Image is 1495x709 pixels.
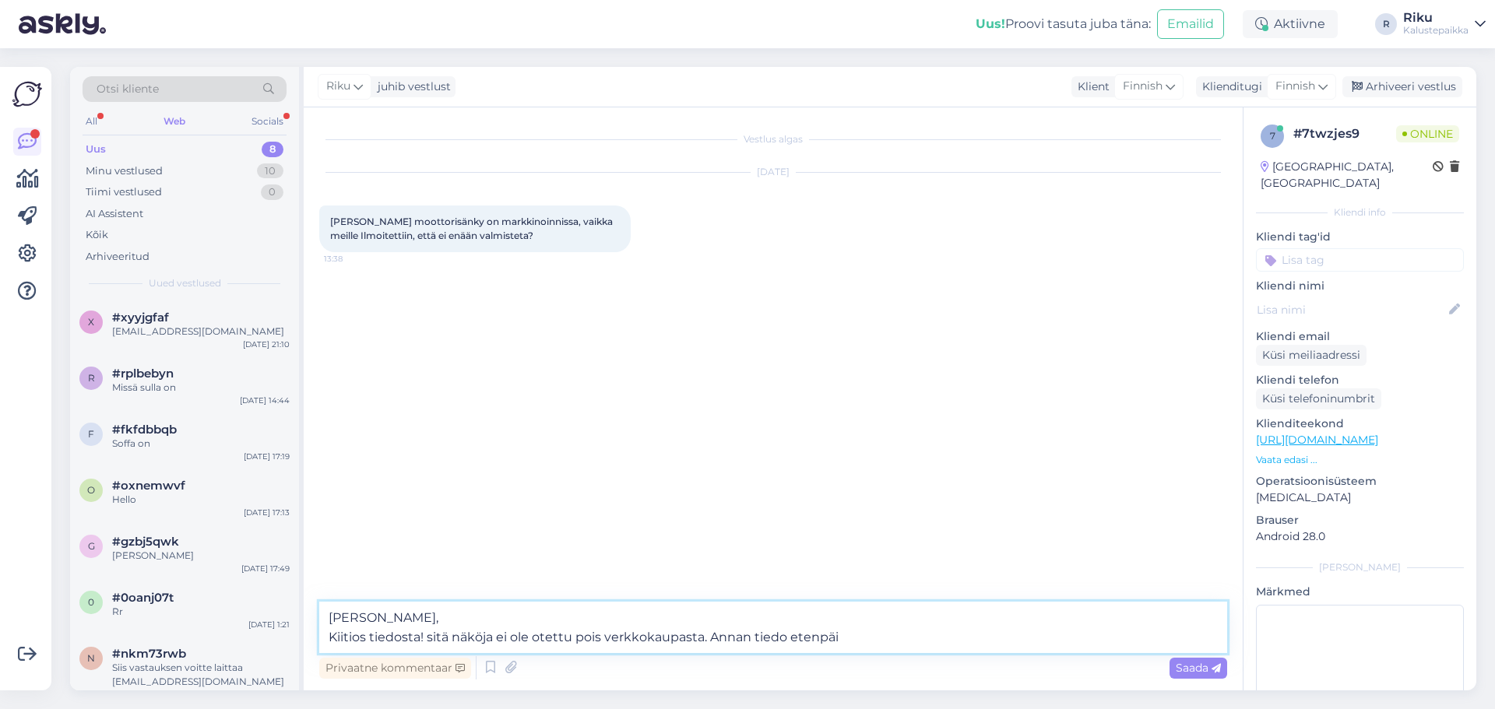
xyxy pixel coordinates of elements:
span: o [87,484,95,496]
div: Kõik [86,227,108,243]
div: Uus [86,142,106,157]
div: [DATE] 1:21 [248,619,290,630]
p: Klienditeekond [1256,416,1464,432]
div: [DATE] 21:10 [243,339,290,350]
div: Riku [1403,12,1469,24]
div: All [83,111,100,132]
div: Missä sulla on [112,381,290,395]
span: f [88,428,94,440]
div: Socials [248,111,287,132]
div: Arhiveeritud [86,249,149,265]
p: Brauser [1256,512,1464,528]
div: Küsi meiliaadressi [1256,345,1367,366]
input: Lisa nimi [1257,301,1446,318]
div: AI Assistent [86,206,143,222]
img: Askly Logo [12,79,42,109]
span: r [88,372,95,384]
div: [EMAIL_ADDRESS][DOMAIN_NAME] [112,325,290,339]
div: Privaatne kommentaar [319,658,471,679]
span: [PERSON_NAME] moottorisänky on markkinoinnissa, vaikka meille Ilmoitettiin, että ei enään valmist... [330,216,615,241]
div: Vestlus algas [319,132,1227,146]
span: Otsi kliente [97,81,159,97]
span: x [88,316,94,328]
div: Klient [1071,79,1110,95]
a: [URL][DOMAIN_NAME] [1256,433,1378,447]
span: Riku [326,78,350,95]
div: Proovi tasuta juba täna: [976,15,1151,33]
span: n [87,652,95,664]
div: R [1375,13,1397,35]
div: Kliendi info [1256,205,1464,219]
div: Hello [112,493,290,507]
input: Lisa tag [1256,248,1464,272]
div: Kalustepaikka [1403,24,1469,37]
span: #0oanj07t [112,591,174,605]
a: RikuKalustepaikka [1403,12,1486,37]
span: Finnish [1123,78,1163,95]
span: 13:38 [324,253,382,265]
b: Uus! [976,16,1005,31]
div: Aktiivne [1243,10,1338,38]
div: juhib vestlust [371,79,451,95]
span: g [88,540,95,552]
div: Küsi telefoninumbrit [1256,388,1381,409]
span: #nkm73rwb [112,647,186,661]
div: # 7twzjes9 [1293,125,1396,143]
div: Soffa on [112,437,290,451]
div: [GEOGRAPHIC_DATA], [GEOGRAPHIC_DATA] [1261,159,1433,191]
span: #rplbebyn [112,367,174,381]
span: Online [1396,125,1459,142]
p: Märkmed [1256,584,1464,600]
p: Operatsioonisüsteem [1256,473,1464,490]
div: 10 [257,163,283,179]
div: Tiimi vestlused [86,184,162,200]
span: #xyyjgfaf [112,311,169,325]
p: Kliendi email [1256,328,1464,345]
div: [DATE] 15:03 [241,689,290,700]
div: Minu vestlused [86,163,163,179]
div: Klienditugi [1196,79,1262,95]
div: [PERSON_NAME] [112,549,290,563]
div: [PERSON_NAME] [1256,560,1464,574]
p: Kliendi telefon [1256,372,1464,388]
span: Finnish [1275,78,1315,95]
p: [MEDICAL_DATA] [1256,490,1464,506]
div: 8 [262,142,283,157]
div: Siis vastauksen voitte laittaa [EMAIL_ADDRESS][DOMAIN_NAME] [112,661,290,689]
div: Arhiveeri vestlus [1342,76,1462,97]
span: #gzbj5qwk [112,535,179,549]
span: Uued vestlused [149,276,221,290]
div: 0 [261,184,283,200]
p: Vaata edasi ... [1256,453,1464,467]
div: [DATE] 17:49 [241,563,290,574]
p: Android 28.0 [1256,528,1464,545]
div: Rr [112,605,290,619]
p: Kliendi nimi [1256,278,1464,294]
span: Saada [1176,661,1221,675]
span: #fkfdbbqb [112,423,177,437]
button: Emailid [1157,9,1224,39]
span: 7 [1270,130,1275,142]
p: Kliendi tag'id [1256,229,1464,245]
textarea: [PERSON_NAME], Kiitios tiedosta! sitä näköja ei ole otettu pois verkkokaupasta. Annan tiedo etenpäi [319,602,1227,653]
span: 0 [88,596,94,608]
span: #oxnemwvf [112,479,185,493]
div: [DATE] [319,165,1227,179]
div: [DATE] 17:19 [244,451,290,462]
div: [DATE] 14:44 [240,395,290,406]
div: Web [160,111,188,132]
div: [DATE] 17:13 [244,507,290,518]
